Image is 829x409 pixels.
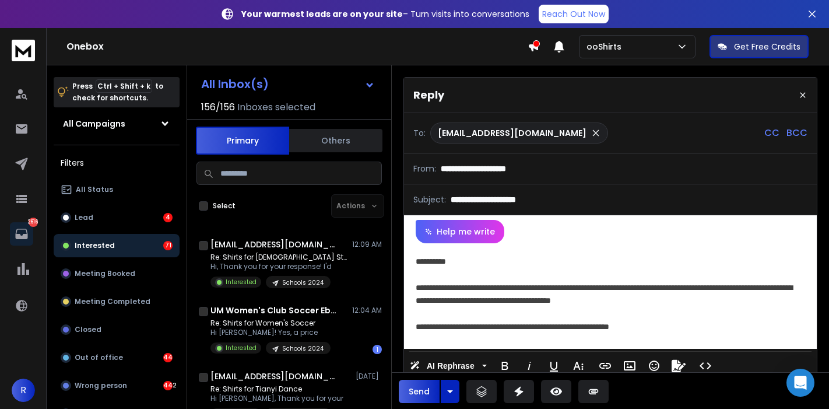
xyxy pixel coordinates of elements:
label: Select [213,201,236,211]
span: AI Rephrase [424,361,477,371]
p: [EMAIL_ADDRESS][DOMAIN_NAME] [438,127,586,139]
button: Others [289,128,382,153]
p: Re: Shirts for Women's Soccer [210,319,331,328]
p: 12:09 AM [352,240,382,249]
p: Interested [75,241,115,250]
p: All Status [76,185,113,194]
div: 1 [373,345,382,354]
p: From: [413,163,436,174]
p: Schools 2024 [282,344,324,353]
p: BCC [786,126,807,140]
p: Reply [413,87,444,103]
p: Lead [75,213,93,222]
button: All Inbox(s) [192,72,384,96]
div: 44 [163,353,173,362]
p: Interested [226,344,257,352]
h1: Onebox [66,40,528,54]
p: To: [413,127,426,139]
button: Closed [54,318,180,341]
div: 442 [163,381,173,390]
p: Subject: [413,194,446,205]
button: R [12,379,35,402]
button: Interested71 [54,234,180,257]
p: Wrong person [75,381,127,390]
h1: UM Women's Club Soccer Eboard [210,305,339,316]
span: 156 / 156 [201,100,235,114]
h1: [EMAIL_ADDRESS][DOMAIN_NAME] [210,239,339,250]
img: logo [12,40,35,61]
h1: All Inbox(s) [201,78,269,90]
button: Help me write [416,220,504,243]
button: Get Free Credits [709,35,809,58]
button: Primary [196,127,289,155]
p: Out of office [75,353,123,362]
button: Send [399,380,440,403]
h1: [EMAIL_ADDRESS][DOMAIN_NAME] [210,370,339,382]
p: Closed [75,325,101,334]
button: Signature [668,354,690,377]
h3: Inboxes selected [237,100,315,114]
span: Ctrl + Shift + k [96,79,152,93]
button: AI Rephrase [408,354,489,377]
div: 4 [163,213,173,222]
p: Interested [226,278,257,286]
strong: Your warmest leads are on your site [241,8,403,20]
button: All Campaigns [54,112,180,135]
a: 2616 [10,222,33,246]
p: CC [764,126,779,140]
p: Reach Out Now [542,8,605,20]
button: Code View [694,354,716,377]
h3: Filters [54,155,180,171]
p: Hi [PERSON_NAME], Thank you for your [210,394,343,403]
p: Meeting Completed [75,297,150,306]
button: Meeting Booked [54,262,180,285]
p: Get Free Credits [734,41,800,53]
p: Press to check for shortcuts. [72,81,163,104]
p: Re: Shirts for [DEMOGRAPHIC_DATA] Students' [210,253,350,262]
button: Lead4 [54,206,180,229]
button: Wrong person442 [54,374,180,397]
button: All Status [54,178,180,201]
div: Open Intercom Messenger [786,369,814,397]
p: 2616 [29,218,38,227]
button: Meeting Completed [54,290,180,313]
p: 12:04 AM [352,306,382,315]
h1: All Campaigns [63,118,125,130]
div: 71 [163,241,173,250]
p: Schools 2024 [282,278,324,287]
p: ooShirts [586,41,626,53]
a: Reach Out Now [539,5,609,23]
p: – Turn visits into conversations [241,8,529,20]
p: Hi [PERSON_NAME]! Yes, a price [210,328,331,337]
button: Out of office44 [54,346,180,369]
p: Re: Shirts for Tianyi Dance [210,384,343,394]
p: Hi, Thank you for your response! I'd [210,262,350,271]
p: Meeting Booked [75,269,135,278]
p: [DATE] [356,372,382,381]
